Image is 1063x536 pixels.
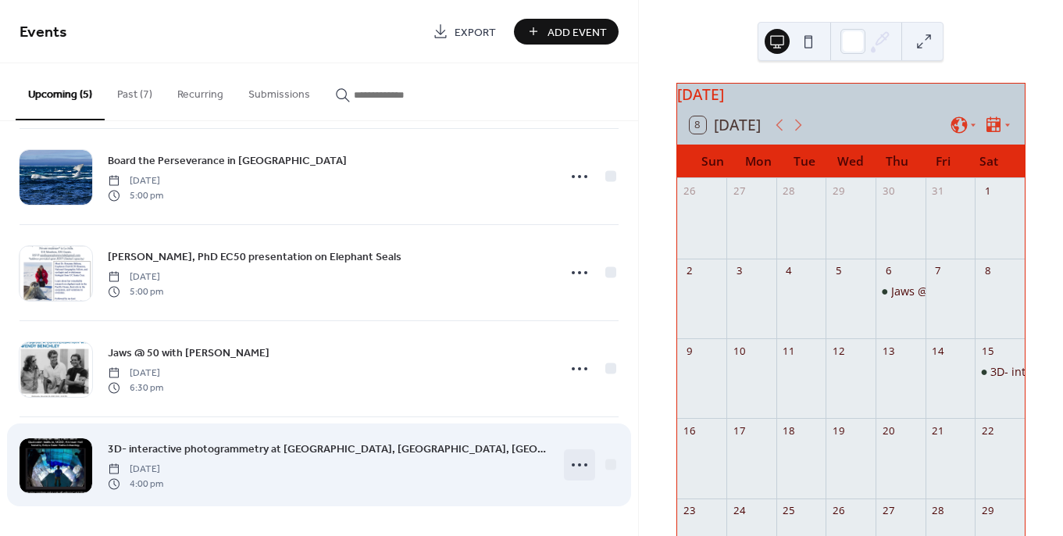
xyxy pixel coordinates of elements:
[683,344,697,358] div: 9
[236,63,323,119] button: Submissions
[832,344,846,358] div: 12
[881,344,895,358] div: 13
[108,477,163,491] span: 4:00 pm
[732,504,746,518] div: 24
[782,184,796,198] div: 28
[108,440,548,458] a: 3D- interactive photogrammetry at [GEOGRAPHIC_DATA], [GEOGRAPHIC_DATA], [GEOGRAPHIC_DATA]
[108,284,163,298] span: 5:00 pm
[931,264,945,278] div: 7
[881,424,895,438] div: 20
[677,84,1025,106] div: [DATE]
[684,113,767,138] button: 8[DATE]
[931,424,945,438] div: 21
[20,17,67,48] span: Events
[732,184,746,198] div: 27
[881,184,895,198] div: 30
[108,153,347,170] span: Board the Perseverance in [GEOGRAPHIC_DATA]
[981,264,995,278] div: 8
[832,264,846,278] div: 5
[881,504,895,518] div: 27
[108,248,401,266] a: [PERSON_NAME], PhD EC50 presentation on Elephant Seals
[736,145,782,178] div: Mon
[981,504,995,518] div: 29
[931,504,945,518] div: 28
[683,264,697,278] div: 2
[975,364,1025,380] div: 3D- interactive photogrammetry at WAVElab, Qualcomm Institute, UCSD
[690,145,736,178] div: Sun
[108,188,163,202] span: 5:00 pm
[108,366,163,381] span: [DATE]
[548,24,607,41] span: Add Event
[108,152,347,170] a: Board the Perseverance in [GEOGRAPHIC_DATA]
[108,270,163,284] span: [DATE]
[514,19,619,45] button: Add Event
[108,345,269,362] span: Jaws @ 50 with [PERSON_NAME]
[165,63,236,119] button: Recurring
[981,424,995,438] div: 22
[16,63,105,120] button: Upcoming (5)
[105,63,165,119] button: Past (7)
[981,184,995,198] div: 1
[920,145,966,178] div: Fri
[108,174,163,188] span: [DATE]
[876,284,926,299] div: Jaws @ 50 with Wendy Benchley
[683,184,697,198] div: 26
[782,424,796,438] div: 18
[683,424,697,438] div: 16
[683,504,697,518] div: 23
[981,344,995,358] div: 15
[828,145,874,178] div: Wed
[881,264,895,278] div: 6
[782,504,796,518] div: 25
[108,344,269,362] a: Jaws @ 50 with [PERSON_NAME]
[966,145,1012,178] div: Sat
[421,19,508,45] a: Export
[108,381,163,395] span: 6:30 pm
[874,145,920,178] div: Thu
[832,184,846,198] div: 29
[108,463,163,477] span: [DATE]
[891,284,1061,299] div: Jaws @ 50 with [PERSON_NAME]
[832,424,846,438] div: 19
[782,145,828,178] div: Tue
[931,344,945,358] div: 14
[732,424,746,438] div: 17
[782,344,796,358] div: 11
[732,344,746,358] div: 10
[732,264,746,278] div: 3
[455,24,496,41] span: Export
[108,441,548,458] span: 3D- interactive photogrammetry at [GEOGRAPHIC_DATA], [GEOGRAPHIC_DATA], [GEOGRAPHIC_DATA]
[931,184,945,198] div: 31
[108,249,401,266] span: [PERSON_NAME], PhD EC50 presentation on Elephant Seals
[832,504,846,518] div: 26
[782,264,796,278] div: 4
